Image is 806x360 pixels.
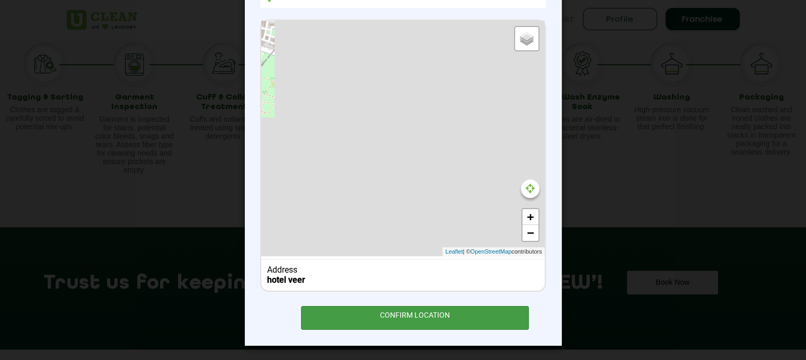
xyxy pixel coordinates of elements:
div: | © contributors [442,247,544,256]
a: Layers [515,27,538,50]
a: Zoom in [522,209,538,225]
b: hotel veer [267,275,305,285]
a: Zoom out [522,225,538,241]
div: CONFIRM LOCATION [301,306,529,330]
a: OpenStreetMap [470,247,511,256]
a: Leaflet [445,247,463,256]
div: Address [267,265,539,275]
